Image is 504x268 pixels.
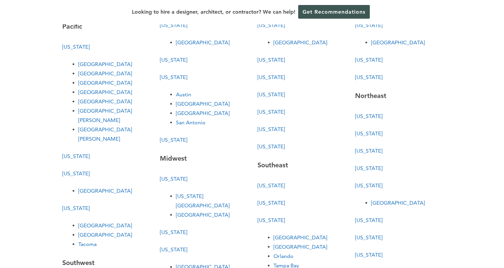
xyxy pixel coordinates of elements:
[273,234,327,241] a: [GEOGRAPHIC_DATA]
[355,182,382,189] a: [US_STATE]
[257,57,285,63] a: [US_STATE]
[355,92,386,100] strong: Northeast
[78,188,132,194] a: [GEOGRAPHIC_DATA]
[62,259,95,267] strong: Southwest
[176,91,191,98] a: Austin
[160,246,187,253] a: [US_STATE]
[273,39,327,46] a: [GEOGRAPHIC_DATA]
[78,232,132,238] a: [GEOGRAPHIC_DATA]
[62,205,90,211] a: [US_STATE]
[176,110,230,116] a: [GEOGRAPHIC_DATA]
[160,154,187,162] strong: Midwest
[160,22,187,28] a: [US_STATE]
[273,253,293,259] a: Orlando
[62,44,90,50] a: [US_STATE]
[257,91,285,98] a: [US_STATE]
[62,22,82,30] strong: Pacific
[62,153,90,159] a: [US_STATE]
[257,109,285,115] a: [US_STATE]
[78,126,132,142] a: [GEOGRAPHIC_DATA][PERSON_NAME]
[355,148,382,154] a: [US_STATE]
[78,70,132,77] a: [GEOGRAPHIC_DATA]
[78,222,132,229] a: [GEOGRAPHIC_DATA]
[257,143,285,150] a: [US_STATE]
[176,212,230,218] a: [GEOGRAPHIC_DATA]
[160,229,187,235] a: [US_STATE]
[78,108,132,123] a: [GEOGRAPHIC_DATA][PERSON_NAME]
[355,252,382,258] a: [US_STATE]
[355,234,382,241] a: [US_STATE]
[160,137,187,143] a: [US_STATE]
[371,39,425,46] a: [GEOGRAPHIC_DATA]
[257,217,285,223] a: [US_STATE]
[176,119,206,126] a: San Antonio
[355,57,382,63] a: [US_STATE]
[78,241,97,247] a: Tacoma
[298,5,370,19] a: Get Recommendations
[176,193,230,209] a: [US_STATE][GEOGRAPHIC_DATA]
[78,80,132,86] a: [GEOGRAPHIC_DATA]
[78,89,132,95] a: [GEOGRAPHIC_DATA]
[355,165,382,171] a: [US_STATE]
[355,113,382,119] a: [US_STATE]
[355,22,382,28] a: [US_STATE]
[355,74,382,80] a: [US_STATE]
[62,170,90,177] a: [US_STATE]
[78,98,132,105] a: [GEOGRAPHIC_DATA]
[257,22,285,28] a: [US_STATE]
[176,39,230,46] a: [GEOGRAPHIC_DATA]
[160,57,187,63] a: [US_STATE]
[371,200,425,206] a: [GEOGRAPHIC_DATA]
[160,74,187,80] a: [US_STATE]
[257,161,288,169] strong: Southeast
[160,176,187,182] a: [US_STATE]
[78,61,132,67] a: [GEOGRAPHIC_DATA]
[176,101,230,107] a: [GEOGRAPHIC_DATA]
[273,244,327,250] a: [GEOGRAPHIC_DATA]
[355,130,382,137] a: [US_STATE]
[257,126,285,132] a: [US_STATE]
[355,217,382,223] a: [US_STATE]
[257,182,285,189] a: [US_STATE]
[257,200,285,206] a: [US_STATE]
[257,74,285,80] a: [US_STATE]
